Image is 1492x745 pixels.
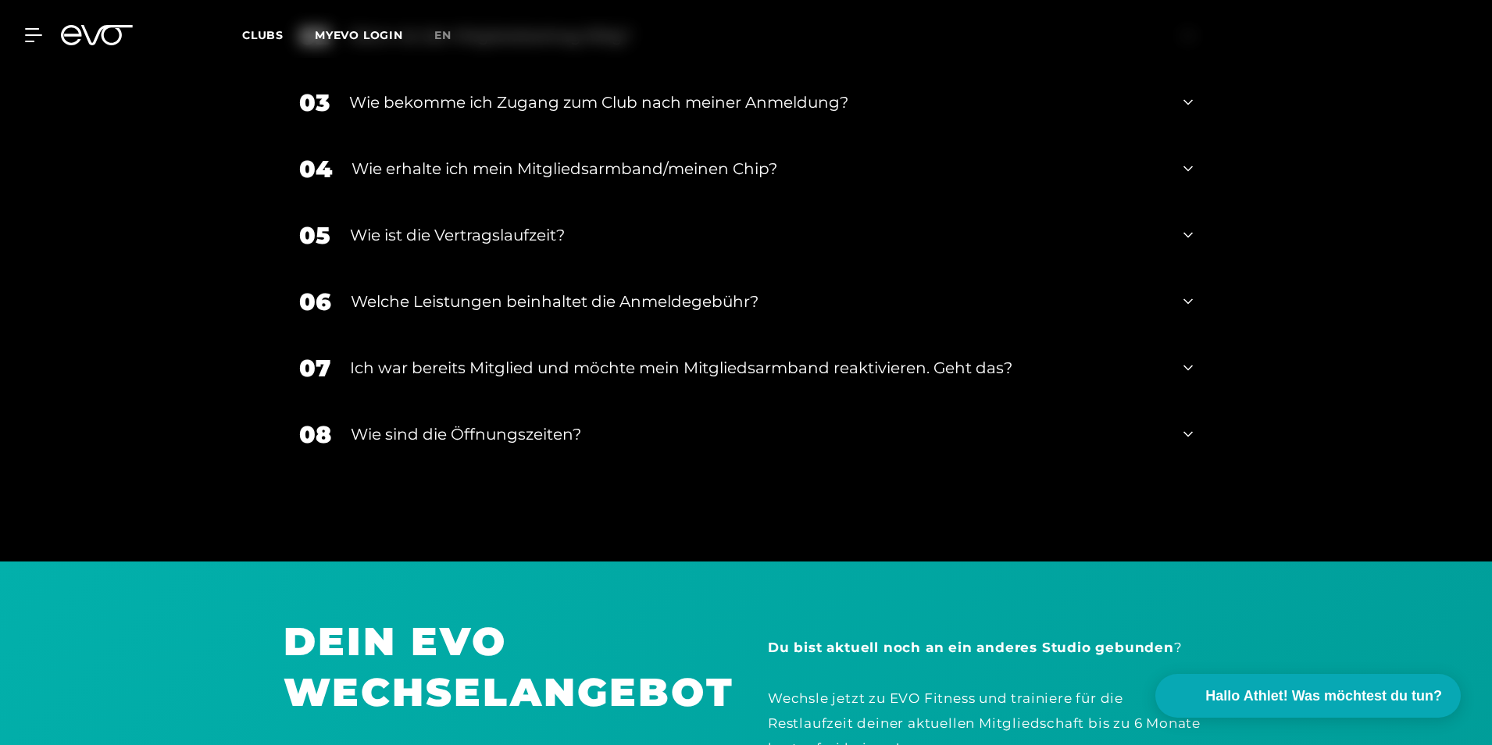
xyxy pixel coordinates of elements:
div: Ich war bereits Mitglied und möchte mein Mitgliedsarmband reaktivieren. Geht das? [350,356,1164,380]
span: Hallo Athlet! Was möchtest du tun? [1205,686,1442,707]
div: Wie ist die Vertragslaufzeit? [350,223,1164,247]
div: Welche Leistungen beinhaltet die Anmeldegebühr? [351,290,1164,313]
div: 05 [299,218,330,253]
div: 08 [299,417,331,452]
span: en [434,28,452,42]
div: Wie erhalte ich mein Mitgliedsarmband/meinen Chip? [352,157,1164,180]
div: 03 [299,85,330,120]
span: Clubs [242,28,284,42]
div: 04 [299,151,332,187]
h1: DEIN EVO WECHSELANGEBOT [284,616,724,718]
a: en [434,27,470,45]
div: Wie sind die Öffnungszeiten? [351,422,1164,446]
div: 06 [299,284,331,319]
a: MYEVO LOGIN [315,28,403,42]
button: Hallo Athlet! Was möchtest du tun? [1155,674,1461,718]
div: Wie bekomme ich Zugang zum Club nach meiner Anmeldung? [349,91,1164,114]
div: 07 [299,351,330,386]
a: Clubs [242,27,315,42]
strong: Du bist aktuell noch an ein anderes Studio gebunden [768,640,1174,655]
